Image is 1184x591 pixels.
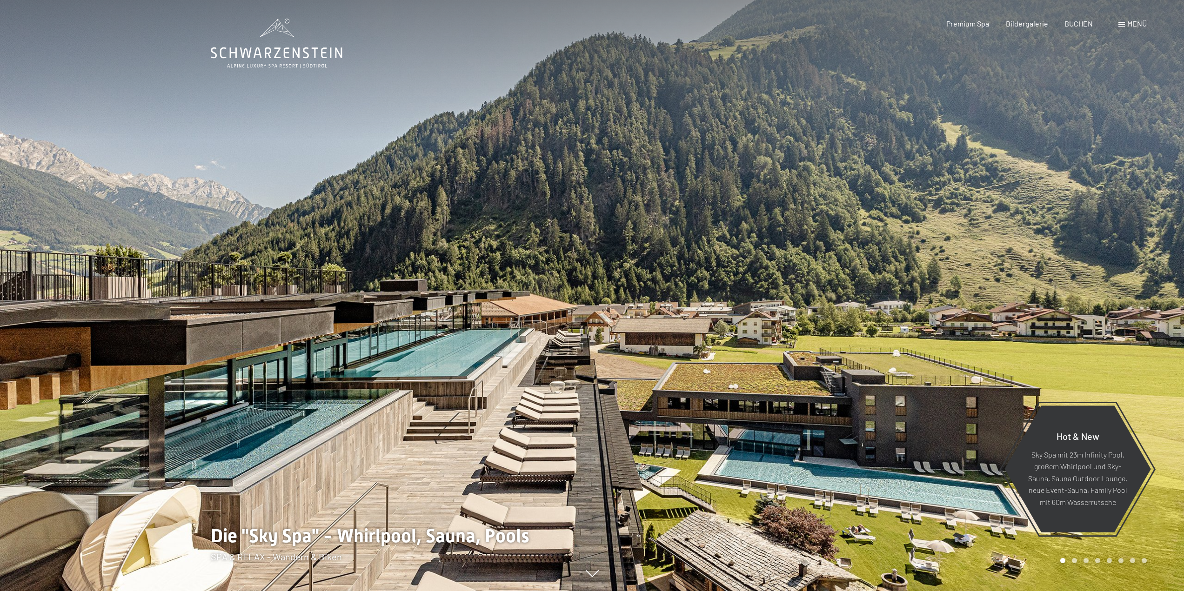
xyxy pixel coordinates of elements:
[946,19,989,28] a: Premium Spa
[1118,558,1124,563] div: Carousel Page 6
[1060,558,1065,563] div: Carousel Page 1 (Current Slide)
[1004,405,1151,533] a: Hot & New Sky Spa mit 23m Infinity Pool, großem Whirlpool und Sky-Sauna, Sauna Outdoor Lounge, ne...
[1006,19,1048,28] a: Bildergalerie
[1130,558,1135,563] div: Carousel Page 7
[1072,558,1077,563] div: Carousel Page 2
[1064,19,1093,28] a: BUCHEN
[1107,558,1112,563] div: Carousel Page 5
[1142,558,1147,563] div: Carousel Page 8
[1027,448,1128,508] p: Sky Spa mit 23m Infinity Pool, großem Whirlpool und Sky-Sauna, Sauna Outdoor Lounge, neue Event-S...
[1127,19,1147,28] span: Menü
[1095,558,1100,563] div: Carousel Page 4
[1057,558,1147,563] div: Carousel Pagination
[1057,430,1099,441] span: Hot & New
[1084,558,1089,563] div: Carousel Page 3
